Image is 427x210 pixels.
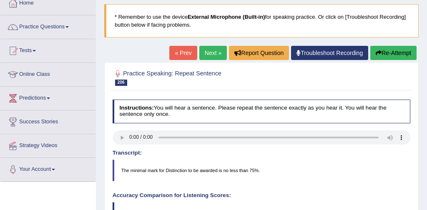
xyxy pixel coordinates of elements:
[0,158,95,179] a: Your Account
[229,46,289,60] button: Report Question
[113,160,411,181] blockquote: The minimal mark for Distinction to be awarded is no less than 75%.
[0,110,95,131] a: Success Stories
[199,46,227,60] a: Next »
[188,14,265,20] b: External Microphone (Built-in)
[370,46,417,60] button: Re-Attempt
[0,87,95,107] a: Predictions
[0,134,95,155] a: Strategy Videos
[113,100,411,123] h4: You will hear a sentence. Please repeat the sentence exactly as you hear it. You will hear the se...
[0,63,95,84] a: Online Class
[0,39,95,60] a: Tests
[115,80,127,86] span: 206
[113,192,411,199] h4: Accuracy Comparison for Listening Scores:
[169,46,197,60] a: « Prev
[104,4,419,37] blockquote: * Remember to use the device for speaking practice. Or click on [Troubleshoot Recording] button b...
[291,46,368,60] a: Troubleshoot Recording
[119,105,153,111] b: Instructions:
[0,15,95,36] a: Practice Questions
[113,68,297,86] h2: Practice Speaking: Repeat Sentence
[113,150,411,156] h4: Transcript:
